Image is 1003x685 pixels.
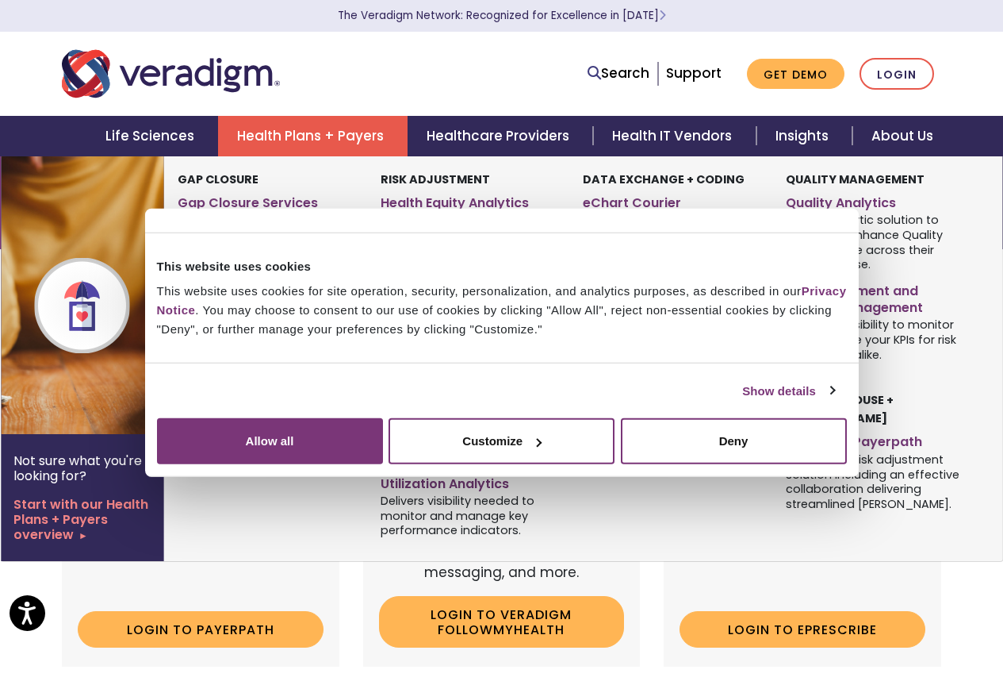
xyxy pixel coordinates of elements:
[389,418,614,464] button: Customize
[786,428,965,451] a: Veradigm Payerpath
[583,189,762,212] a: eChart Courier
[1,156,256,434] img: Health Plan Payers
[621,418,847,464] button: Deny
[859,58,934,90] a: Login
[593,116,756,156] a: Health IT Vendors
[742,381,834,400] a: Show details
[178,189,357,212] a: Gap Closure Services
[381,492,560,538] span: Delivers visibility needed to monitor and manage key performance indicators.
[786,451,965,511] span: Claims and risk adjustment solution including an effective collaboration delivering streamlined [...
[408,116,593,156] a: Healthcare Providers
[852,116,952,156] a: About Us
[747,59,844,90] a: Get Demo
[157,256,847,275] div: This website uses cookies
[381,470,560,493] a: Utilization Analytics
[680,611,925,648] a: Login to ePrescribe
[338,8,666,23] a: The Veradigm Network: Recognized for Excellence in [DATE]Learn More
[13,453,151,483] p: Not sure what you're looking for?
[157,282,847,339] div: This website uses cookies for site operation, security, personalization, and analytics purposes, ...
[786,277,965,317] a: Risk Adjustment and Quality Management
[157,284,847,317] a: Privacy Notice
[588,63,649,84] a: Search
[13,497,151,543] a: Start with our Health Plans + Payers overview
[786,317,965,363] span: Real-time visibility to monitor and manage your KPIs for risk and quality alike.
[157,418,383,464] button: Allow all
[86,116,218,156] a: Life Sciences
[62,48,280,100] img: Veradigm logo
[583,171,745,187] strong: Data Exchange + Coding
[178,171,258,187] strong: Gap Closure
[786,212,965,272] span: Proven analytic solution to help plans enhance Quality performance across their member base.
[786,171,925,187] strong: Quality Management
[659,8,666,23] span: Learn More
[78,611,323,648] a: Login to Payerpath
[379,596,625,648] a: Login to Veradigm FollowMyHealth
[381,171,490,187] strong: Risk Adjustment
[756,116,852,156] a: Insights
[381,189,560,212] a: Health Equity Analytics
[786,189,965,212] a: Quality Analytics
[666,63,722,83] a: Support
[218,116,408,156] a: Health Plans + Payers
